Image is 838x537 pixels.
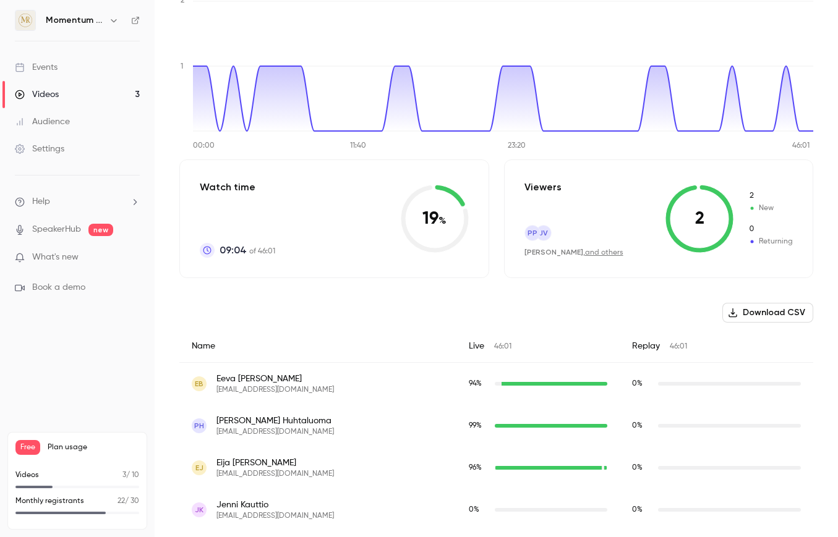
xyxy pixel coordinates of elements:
img: Momentum Renaissance [15,11,35,30]
span: [EMAIL_ADDRESS][DOMAIN_NAME] [216,511,334,521]
span: 3 [122,471,126,479]
span: 0 % [632,422,643,429]
a: SpeakerHub [32,223,81,236]
span: 09:04 [220,243,247,258]
span: Live watch time [469,378,489,389]
span: EB [195,378,203,389]
span: Returning [748,224,793,235]
span: Book a demo [32,281,85,294]
span: [EMAIL_ADDRESS][DOMAIN_NAME] [216,427,334,437]
span: 22 [118,497,125,505]
div: Settings [15,143,64,155]
span: Returning [748,236,793,247]
span: New [748,203,793,214]
span: [EMAIL_ADDRESS][DOMAIN_NAME] [216,385,334,395]
div: Events [15,61,58,74]
span: 99 % [469,422,482,429]
span: Live watch time [469,504,489,515]
span: PH [194,420,204,431]
span: 46:01 [670,343,687,350]
div: eijajaaskelainen45@gmail.com [179,447,813,489]
span: 0 % [632,506,643,514]
span: Eija [PERSON_NAME] [216,457,334,469]
tspan: 00:00 [193,142,215,150]
span: 0 % [469,506,479,514]
p: / 30 [118,496,139,507]
span: Replay watch time [632,504,652,515]
h6: Momentum Renaissance [46,14,104,27]
p: Viewers [524,180,562,195]
div: Name [179,330,456,363]
span: Replay watch time [632,378,652,389]
p: Watch time [200,180,275,195]
span: PP [528,227,537,239]
div: Live [456,330,620,363]
span: Replay watch time [632,462,652,473]
p: Videos [15,470,39,481]
span: Help [32,195,50,208]
span: Live watch time [469,420,489,431]
div: Replay [620,330,813,363]
div: Audience [15,116,70,128]
tspan: 11:40 [350,142,366,150]
div: eeva.besiolaurens@gmail.com [179,363,813,405]
span: Jenni Kauttio [216,499,334,511]
span: New [748,190,793,201]
span: 94 % [469,380,482,387]
span: EJ [195,462,203,473]
span: 0 % [632,464,643,471]
tspan: 46:01 [792,142,810,150]
tspan: 1 [181,63,183,70]
span: Eeva [PERSON_NAME] [216,373,334,385]
span: What's new [32,251,79,264]
span: [PERSON_NAME] Huhtaluoma [216,415,334,427]
span: Plan usage [48,442,139,452]
span: Live watch time [469,462,489,473]
span: Replay watch time [632,420,652,431]
p: Monthly registrants [15,496,84,507]
span: [PERSON_NAME] [524,248,583,256]
li: help-dropdown-opener [15,195,140,208]
span: 46:01 [494,343,511,350]
span: Free [15,440,40,455]
a: and others [585,249,623,256]
span: new [88,224,113,236]
div: Videos [15,88,59,101]
span: 0 % [632,380,643,387]
div: , [524,247,623,258]
span: JK [195,504,203,515]
span: 96 % [469,464,482,471]
tspan: 23:20 [508,142,526,150]
span: JV [539,227,548,239]
p: of 46:01 [220,243,275,258]
p: / 10 [122,470,139,481]
div: kauttiojenni@gmail.com [179,489,813,531]
div: pia.huhtaluoma@gmail.com [179,405,813,447]
button: Download CSV [722,303,813,323]
span: [EMAIL_ADDRESS][DOMAIN_NAME] [216,469,334,479]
